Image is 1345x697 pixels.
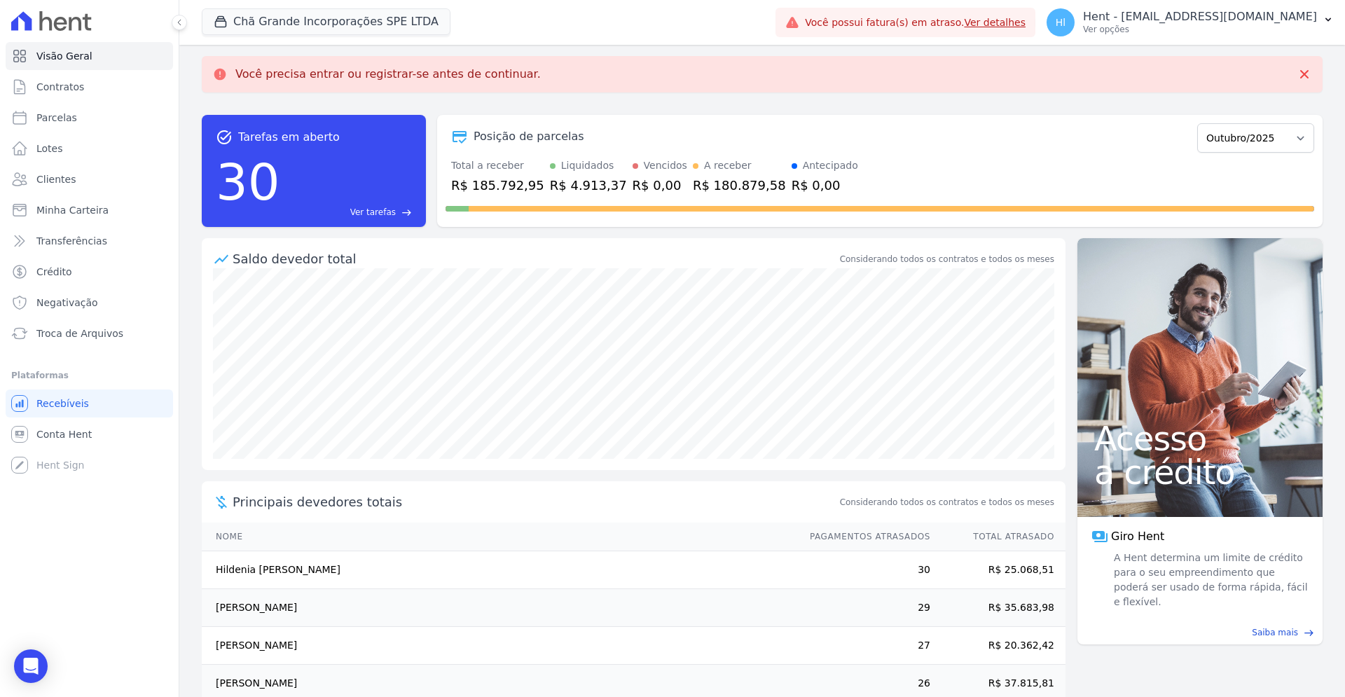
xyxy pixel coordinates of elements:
[350,206,396,219] span: Ver tarefas
[1111,551,1309,609] span: A Hent determina um limite de crédito para o seu empreendimento que poderá ser usado de forma ráp...
[401,207,412,218] span: east
[36,203,109,217] span: Minha Carteira
[840,253,1054,265] div: Considerando todos os contratos e todos os meses
[1304,628,1314,638] span: east
[1094,422,1306,455] span: Acesso
[840,496,1054,509] span: Considerando todos os contratos e todos os meses
[202,551,796,589] td: Hildenia [PERSON_NAME]
[931,523,1065,551] th: Total Atrasado
[36,234,107,248] span: Transferências
[964,17,1026,28] a: Ver detalhes
[796,627,931,665] td: 27
[36,296,98,310] span: Negativação
[11,367,167,384] div: Plataformas
[1252,626,1298,639] span: Saiba mais
[6,227,173,255] a: Transferências
[803,158,858,173] div: Antecipado
[451,176,544,195] div: R$ 185.792,95
[1035,3,1345,42] button: Hl Hent - [EMAIL_ADDRESS][DOMAIN_NAME] Ver opções
[644,158,687,173] div: Vencidos
[36,172,76,186] span: Clientes
[792,176,858,195] div: R$ 0,00
[1056,18,1065,27] span: Hl
[6,420,173,448] a: Conta Hent
[286,206,412,219] a: Ver tarefas east
[202,589,796,627] td: [PERSON_NAME]
[6,134,173,163] a: Lotes
[36,427,92,441] span: Conta Hent
[36,326,123,340] span: Troca de Arquivos
[36,142,63,156] span: Lotes
[561,158,614,173] div: Liquidados
[6,104,173,132] a: Parcelas
[796,589,931,627] td: 29
[796,551,931,589] td: 30
[931,627,1065,665] td: R$ 20.362,42
[6,196,173,224] a: Minha Carteira
[931,589,1065,627] td: R$ 35.683,98
[693,176,786,195] div: R$ 180.879,58
[704,158,752,173] div: A receber
[931,551,1065,589] td: R$ 25.068,51
[36,80,84,94] span: Contratos
[216,129,233,146] span: task_alt
[633,176,687,195] div: R$ 0,00
[233,492,837,511] span: Principais devedores totais
[805,15,1026,30] span: Você possui fatura(s) em atraso.
[14,649,48,683] div: Open Intercom Messenger
[216,146,280,219] div: 30
[202,627,796,665] td: [PERSON_NAME]
[1111,528,1164,545] span: Giro Hent
[36,49,92,63] span: Visão Geral
[796,523,931,551] th: Pagamentos Atrasados
[6,73,173,101] a: Contratos
[550,176,627,195] div: R$ 4.913,37
[1083,24,1317,35] p: Ver opções
[6,389,173,417] a: Recebíveis
[202,8,450,35] button: Chã Grande Incorporações SPE LTDA
[474,128,584,145] div: Posição de parcelas
[6,258,173,286] a: Crédito
[36,111,77,125] span: Parcelas
[6,319,173,347] a: Troca de Arquivos
[6,165,173,193] a: Clientes
[238,129,340,146] span: Tarefas em aberto
[451,158,544,173] div: Total a receber
[235,67,541,81] p: Você precisa entrar ou registrar-se antes de continuar.
[6,42,173,70] a: Visão Geral
[202,523,796,551] th: Nome
[1083,10,1317,24] p: Hent - [EMAIL_ADDRESS][DOMAIN_NAME]
[1094,455,1306,489] span: a crédito
[36,265,72,279] span: Crédito
[36,396,89,410] span: Recebíveis
[1086,626,1314,639] a: Saiba mais east
[6,289,173,317] a: Negativação
[233,249,837,268] div: Saldo devedor total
